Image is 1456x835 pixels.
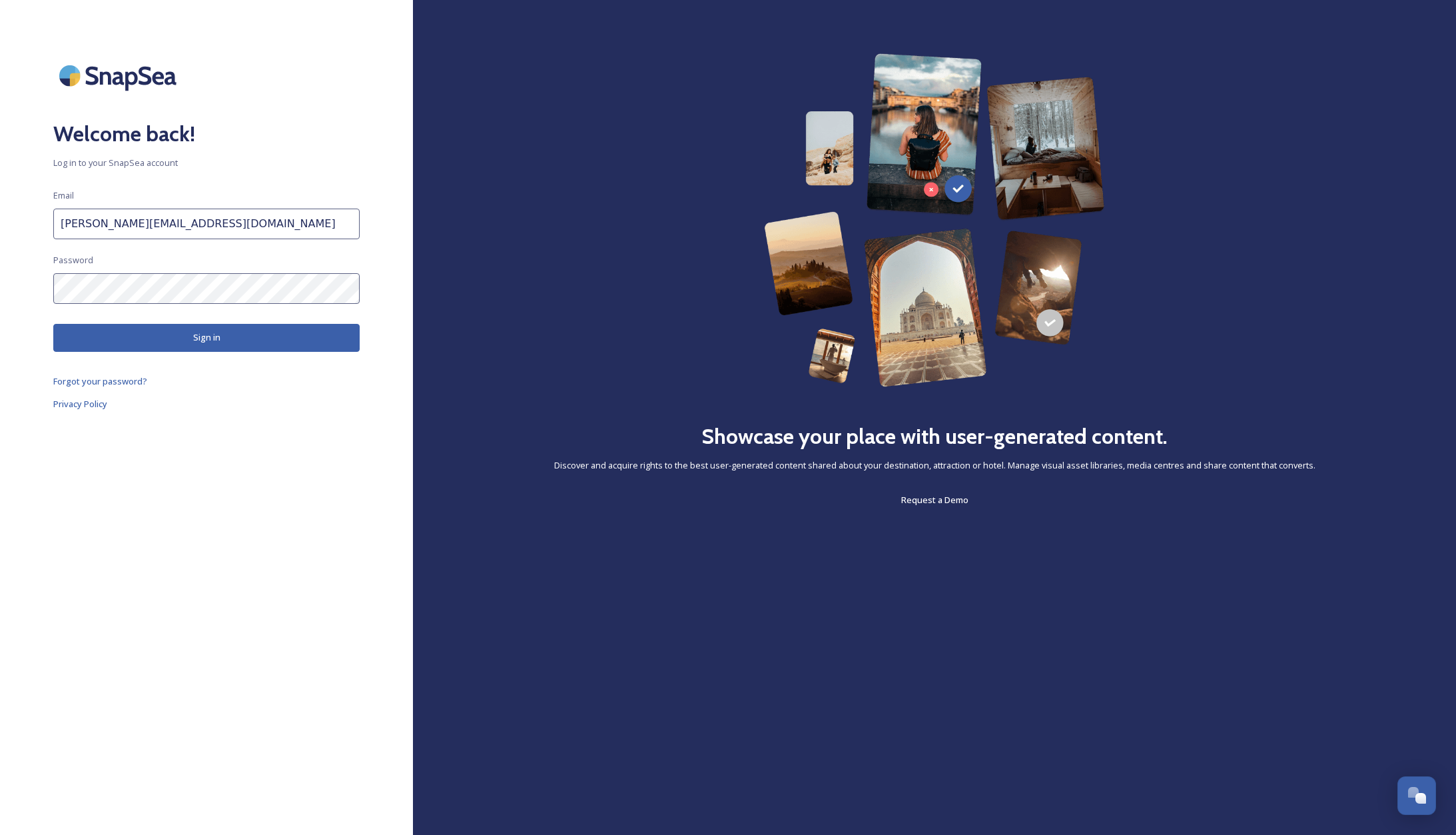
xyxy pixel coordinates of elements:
h2: Showcase your place with user-generated content. [701,420,1168,452]
span: Privacy Policy [53,398,107,410]
img: SnapSea Logo [53,53,186,98]
input: john.doe@snapsea.io [53,209,360,239]
button: Sign in [53,324,360,351]
span: Discover and acquire rights to the best user-generated content shared about your destination, att... [554,459,1315,472]
span: Log in to your SnapSea account [53,157,360,169]
h2: Welcome back! [53,118,360,150]
span: Request a Demo [901,494,968,506]
img: 63b42ca75bacad526042e722_Group%20154-p-800.png [764,53,1104,387]
span: Forgot your password? [53,375,147,387]
button: Open Chat [1397,776,1436,815]
a: Forgot your password? [53,373,360,389]
span: Email [53,189,74,202]
a: Request a Demo [901,492,968,508]
span: Password [53,254,93,267]
a: Privacy Policy [53,396,360,412]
